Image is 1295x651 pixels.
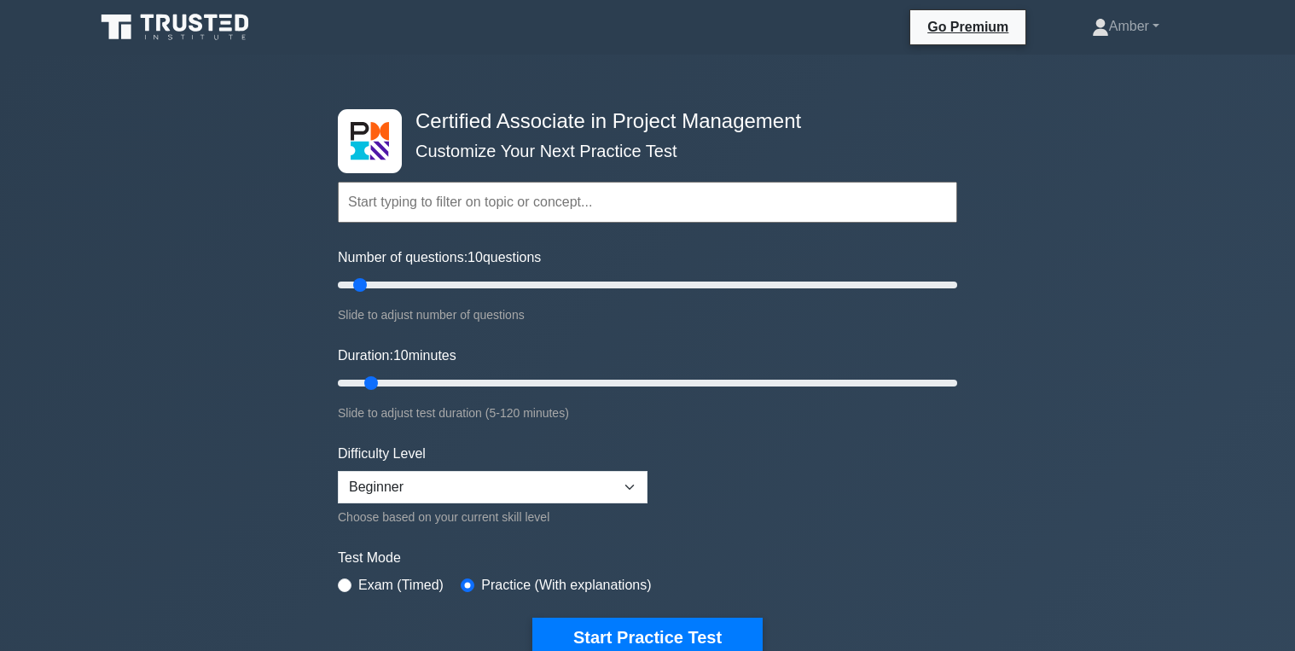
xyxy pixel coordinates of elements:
input: Start typing to filter on topic or concept... [338,182,957,223]
a: Amber [1051,9,1200,44]
label: Practice (With explanations) [481,575,651,596]
label: Number of questions: questions [338,247,541,268]
label: Difficulty Level [338,444,426,464]
div: Slide to adjust test duration (5-120 minutes) [338,403,957,423]
a: Go Premium [917,16,1019,38]
h4: Certified Associate in Project Management [409,109,874,134]
label: Exam (Timed) [358,575,444,596]
label: Test Mode [338,548,957,568]
div: Choose based on your current skill level [338,507,647,527]
span: 10 [393,348,409,363]
div: Slide to adjust number of questions [338,305,957,325]
label: Duration: minutes [338,346,456,366]
span: 10 [467,250,483,264]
